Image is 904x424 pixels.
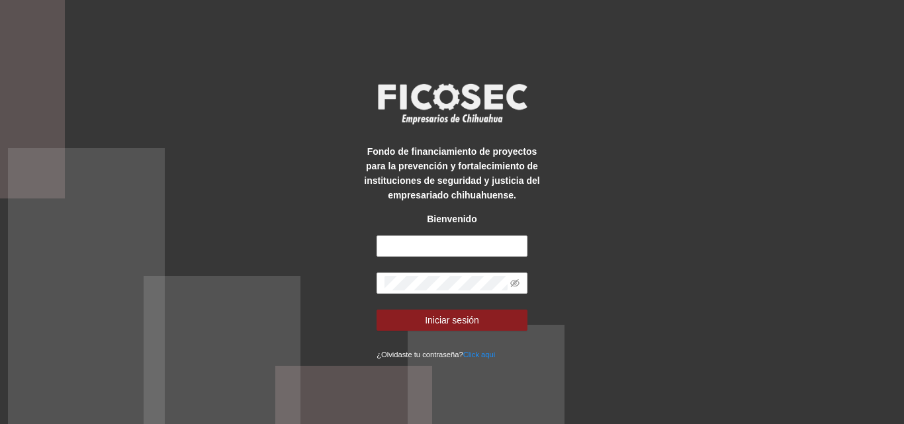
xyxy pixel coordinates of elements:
strong: Bienvenido [427,214,476,224]
img: logo [369,79,535,128]
small: ¿Olvidaste tu contraseña? [377,351,495,359]
a: Click aqui [463,351,496,359]
button: Iniciar sesión [377,310,527,331]
strong: Fondo de financiamiento de proyectos para la prevención y fortalecimiento de instituciones de seg... [364,146,539,200]
span: eye-invisible [510,278,520,288]
span: Iniciar sesión [425,313,479,327]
